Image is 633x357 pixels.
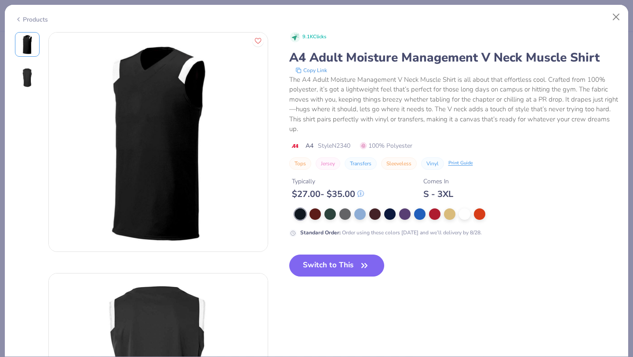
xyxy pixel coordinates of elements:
div: S - 3XL [423,189,453,200]
span: 9.1K Clicks [302,33,326,41]
img: Back [17,67,38,88]
div: Order using these colors [DATE] and we’ll delivery by 8/28. [300,229,482,237]
button: Close [608,9,625,25]
img: Front [17,34,38,55]
strong: Standard Order : [300,229,341,236]
img: Front [49,33,268,251]
img: brand logo [289,142,301,149]
button: Like [252,35,264,47]
button: Transfers [345,157,377,170]
button: copy to clipboard [293,66,330,75]
div: Products [15,15,48,24]
button: Switch to This [289,255,385,277]
button: Vinyl [421,157,444,170]
button: Tops [289,157,311,170]
div: A4 Adult Moisture Management V Neck Muscle Shirt [289,49,618,66]
span: Style N2340 [318,141,350,150]
span: A4 [306,141,313,150]
div: Comes In [423,177,453,186]
div: Print Guide [448,160,473,167]
button: Jersey [316,157,340,170]
div: $ 27.00 - $ 35.00 [292,189,364,200]
div: The A4 Adult Moisture Management V Neck Muscle Shirt is all about that effortless cool. Crafted f... [289,75,618,134]
div: Typically [292,177,364,186]
span: 100% Polyester [360,141,412,150]
button: Sleeveless [381,157,417,170]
